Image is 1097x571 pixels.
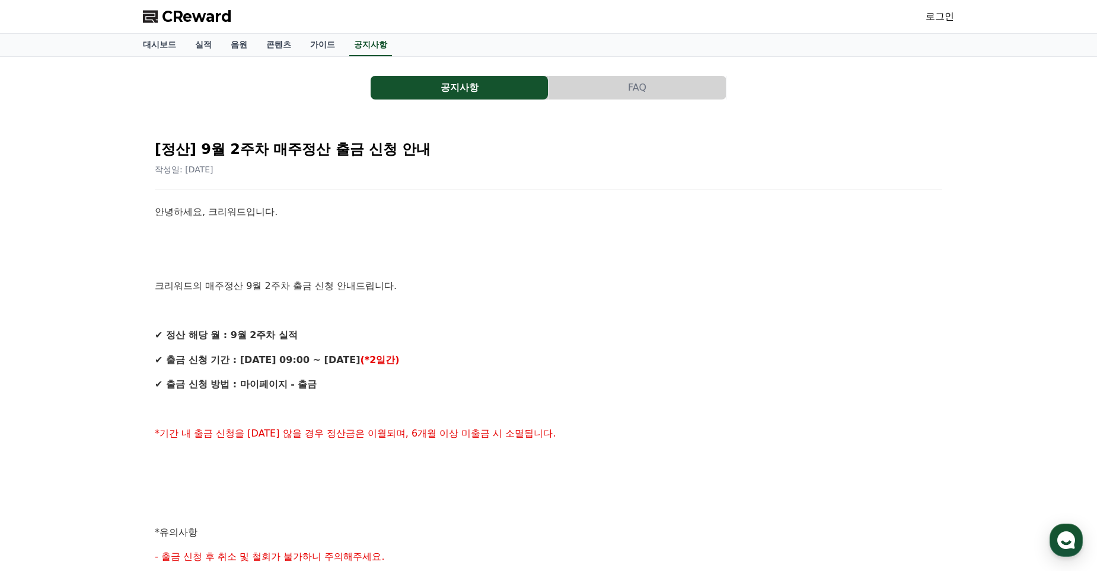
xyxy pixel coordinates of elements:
[221,34,257,56] a: 음원
[301,34,345,56] a: 가이드
[155,354,360,365] strong: ✔ 출금 신청 기간 : [DATE] 09:00 ~ [DATE]
[162,7,232,26] span: CReward
[155,378,317,390] strong: ✔ 출금 신청 방법 : 마이페이지 - 출금
[371,76,548,100] button: 공지사항
[155,165,213,174] span: 작성일: [DATE]
[926,9,954,24] a: 로그인
[257,34,301,56] a: 콘텐츠
[349,34,392,56] a: 공지사항
[155,527,197,538] span: *유의사항
[155,428,556,439] span: *기간 내 출금 신청을 [DATE] 않을 경우 정산금은 이월되며, 6개월 이상 미출금 시 소멸됩니다.
[155,204,942,220] p: 안녕하세요, 크리워드입니다.
[155,278,942,294] p: 크리워드의 매주정산 9월 2주차 출금 신청 안내드립니다.
[155,551,385,562] span: - 출금 신청 후 취소 및 철회가 불가하니 주의해주세요.
[186,34,221,56] a: 실적
[133,34,186,56] a: 대시보드
[143,7,232,26] a: CReward
[155,140,942,159] h2: [정산] 9월 2주차 매주정산 출금 신청 안내
[548,76,726,100] button: FAQ
[155,329,298,341] strong: ✔ 정산 해당 월 : 9월 2주차 실적
[360,354,399,365] strong: (*2일간)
